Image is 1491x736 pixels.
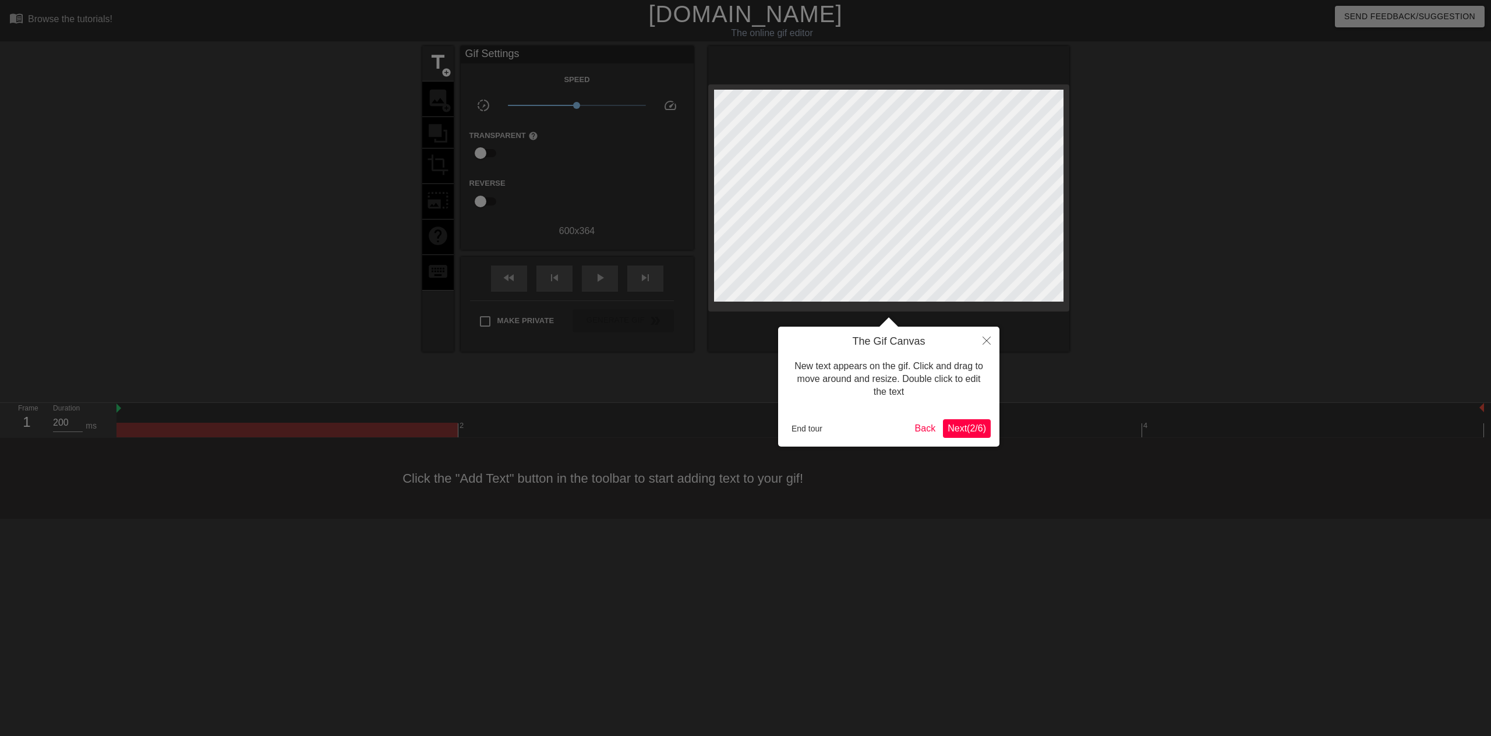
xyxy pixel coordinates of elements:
button: End tour [787,420,827,437]
button: Next [943,419,991,438]
button: Close [974,327,999,353]
button: Back [910,419,941,438]
h4: The Gif Canvas [787,335,991,348]
div: New text appears on the gif. Click and drag to move around and resize. Double click to edit the text [787,348,991,411]
span: Next ( 2 / 6 ) [948,423,986,433]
